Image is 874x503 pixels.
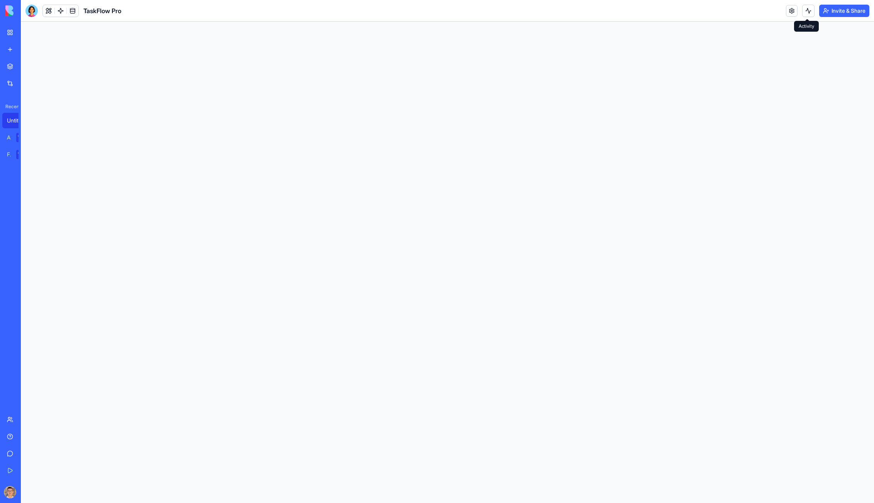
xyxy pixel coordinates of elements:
[7,117,29,124] div: Untitled App
[819,5,869,17] button: Invite & Share
[7,151,11,158] div: Feedback Form
[2,104,19,110] span: Recent
[2,147,33,162] a: Feedback FormTRY
[7,134,11,141] div: AI Logo Generator
[16,133,29,142] div: TRY
[4,486,16,498] img: ACg8ocJRfdfVaF-9l65Xesachdj8Tfvr9CAP2QKXkLVMWpExfIDdivw=s96-c
[5,5,53,16] img: logo
[16,150,29,159] div: TRY
[794,21,819,32] div: Activity
[2,130,33,145] a: AI Logo GeneratorTRY
[2,113,33,128] a: Untitled App
[83,6,121,15] span: TaskFlow Pro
